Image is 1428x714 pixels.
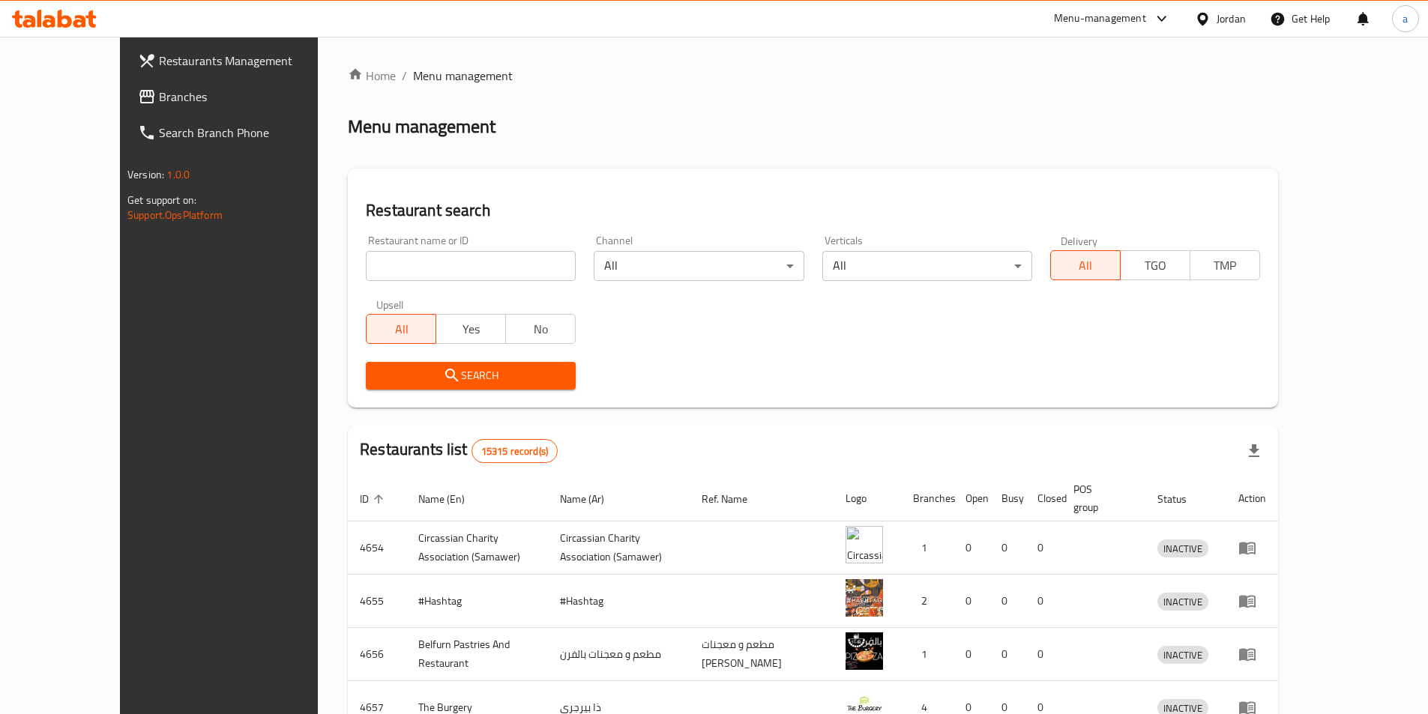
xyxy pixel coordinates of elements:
td: 0 [989,628,1025,681]
button: No [505,314,576,344]
button: All [1050,250,1121,280]
button: TMP [1190,250,1260,280]
div: All [594,251,804,281]
span: Name (En) [418,490,484,508]
div: Export file [1236,433,1272,469]
td: ​Circassian ​Charity ​Association​ (Samawer) [548,521,690,575]
td: 0 [1025,628,1061,681]
nav: breadcrumb [348,67,1278,85]
li: / [402,67,407,85]
div: Jordan [1217,10,1246,27]
td: #Hashtag [548,575,690,628]
div: INACTIVE [1157,593,1208,611]
a: Home [348,67,396,85]
th: Logo [834,476,901,521]
span: Restaurants Management [159,52,346,70]
button: Yes [436,314,506,344]
div: Menu [1238,592,1266,610]
div: Menu [1238,539,1266,557]
label: Upsell [376,299,404,309]
span: Status [1157,490,1206,508]
td: 0 [1025,521,1061,575]
a: Support.OpsPlatform [127,205,223,225]
div: Menu [1238,645,1266,663]
span: INACTIVE [1157,593,1208,611]
label: Delivery [1061,235,1098,246]
span: 1.0.0 [166,165,190,184]
span: 15315 record(s) [472,444,557,459]
span: TMP [1196,255,1254,276]
div: INACTIVE [1157,646,1208,664]
span: Search Branch Phone [159,124,346,142]
span: POS group [1073,480,1127,516]
td: 4656 [348,628,406,681]
td: #Hashtag [406,575,548,628]
td: 2 [901,575,953,628]
td: 0 [1025,575,1061,628]
span: Branches [159,88,346,106]
h2: Restaurant search [366,199,1260,222]
th: Open [953,476,989,521]
td: 0 [953,521,989,575]
td: 4654 [348,521,406,575]
img: Belfurn Pastries And Restaurant [846,632,883,670]
a: Branches [126,79,358,115]
span: Yes [442,318,500,340]
td: ​Circassian ​Charity ​Association​ (Samawer) [406,521,548,575]
div: All [822,251,1032,281]
td: Belfurn Pastries And Restaurant [406,628,548,681]
td: مطعم و معجنات بالفرن [548,628,690,681]
span: Version: [127,165,164,184]
div: Total records count [472,439,558,463]
img: ​Circassian ​Charity ​Association​ (Samawer) [846,526,883,563]
td: 0 [989,575,1025,628]
h2: Restaurants list [360,438,558,463]
input: Search for restaurant name or ID.. [366,251,576,281]
td: 1 [901,521,953,575]
span: TGO [1127,255,1184,276]
td: 0 [953,628,989,681]
th: Busy [989,476,1025,521]
td: 0 [989,521,1025,575]
span: Menu management [413,67,513,85]
span: a [1403,10,1408,27]
span: INACTIVE [1157,647,1208,664]
a: Restaurants Management [126,43,358,79]
button: All [366,314,436,344]
span: Search [378,366,564,385]
span: Get support on: [127,190,196,210]
span: No [512,318,570,340]
span: ID [360,490,388,508]
td: 4655 [348,575,406,628]
span: All [1057,255,1115,276]
a: Search Branch Phone [126,115,358,151]
span: Name (Ar) [560,490,624,508]
h2: Menu management [348,115,495,139]
th: Branches [901,476,953,521]
td: 1 [901,628,953,681]
span: INACTIVE [1157,540,1208,557]
button: Search [366,362,576,390]
img: #Hashtag [846,579,883,617]
th: Closed [1025,476,1061,521]
button: TGO [1120,250,1190,280]
span: Ref. Name [702,490,767,508]
span: All [373,318,430,340]
td: مطعم و معجنات [PERSON_NAME] [690,628,834,681]
td: 0 [953,575,989,628]
div: Menu-management [1054,10,1146,28]
th: Action [1226,476,1278,521]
